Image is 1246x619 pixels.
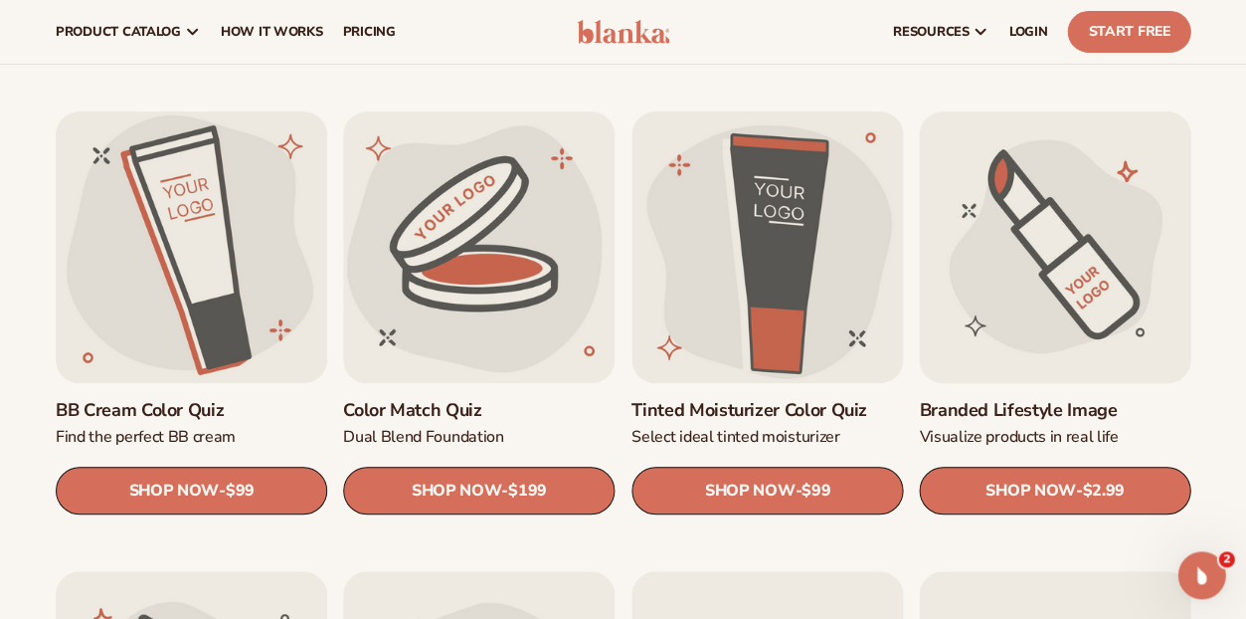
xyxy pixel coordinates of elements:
[919,400,1190,423] a: Branded Lifestyle Image
[56,24,181,40] span: product catalog
[129,482,219,501] span: SHOP NOW
[631,400,903,423] a: Tinted Moisturizer Color Quiz
[985,482,1075,501] span: SHOP NOW
[1082,483,1124,502] span: $2.99
[1218,551,1234,567] span: 2
[704,482,794,501] span: SHOP NOW
[226,483,255,502] span: $99
[412,482,501,501] span: SHOP NOW
[343,400,615,423] a: Color Match Quiz
[508,483,547,502] span: $199
[1177,551,1225,599] iframe: Intercom live chat
[893,24,969,40] span: resources
[342,24,395,40] span: pricing
[343,468,615,516] a: SHOP NOW- $199
[631,468,903,516] a: SHOP NOW- $99
[1067,11,1190,53] a: Start Free
[1008,24,1047,40] span: LOGIN
[56,400,327,423] a: BB Cream Color Quiz
[221,24,323,40] span: How It Works
[577,20,670,44] img: logo
[56,468,327,516] a: SHOP NOW- $99
[919,468,1190,516] a: SHOP NOW- $2.99
[801,483,829,502] span: $99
